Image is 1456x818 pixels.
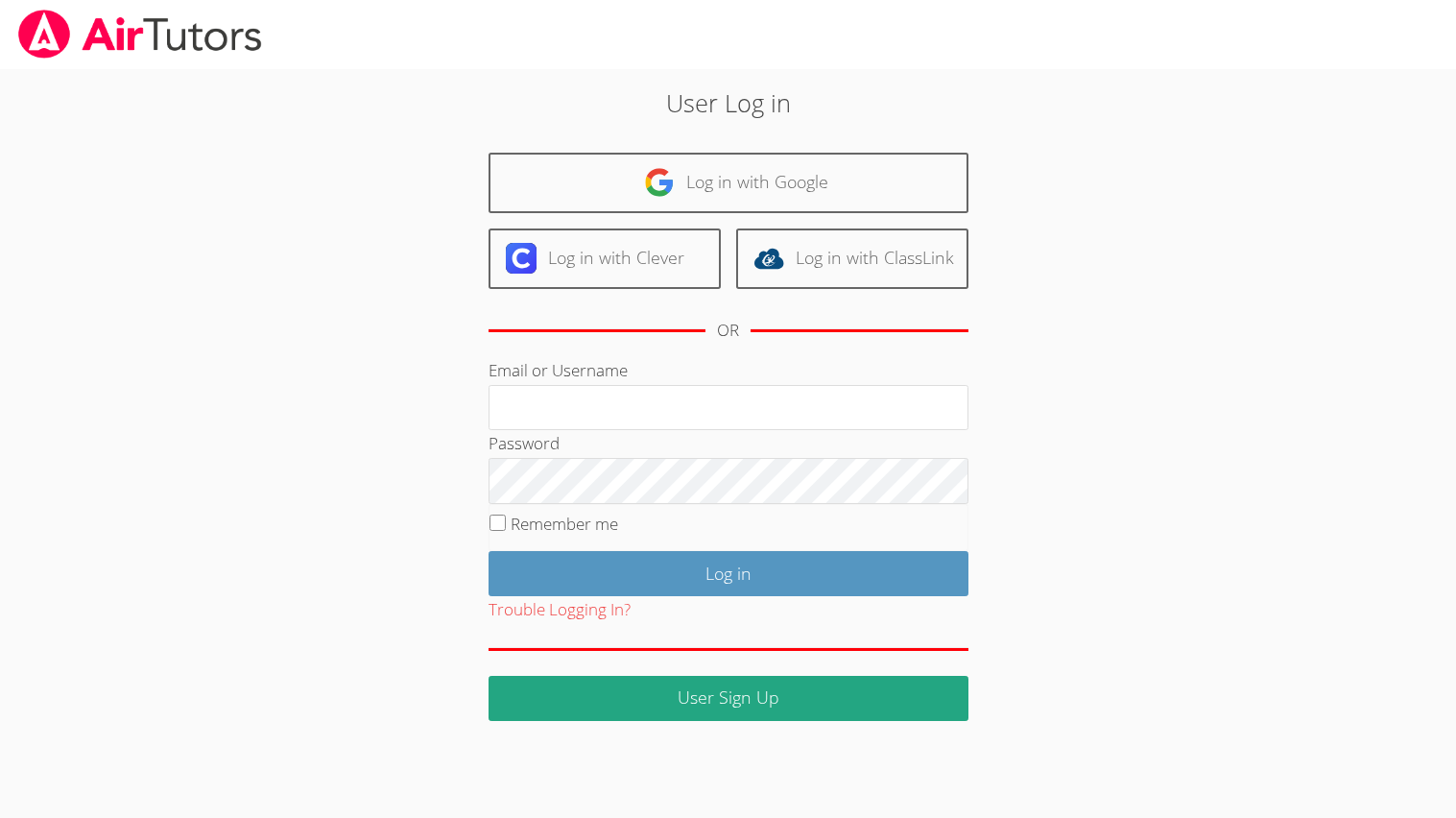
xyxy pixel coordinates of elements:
a: User Sign Up [489,676,968,721]
img: classlink-logo-d6bb404cc1216ec64c9a2012d9dc4662098be43eaf13dc465df04b49fa7ab582.svg [753,243,784,274]
a: Log in with Google [489,153,968,213]
h2: User Log in [335,84,1121,121]
button: Trouble Logging In? [489,596,631,624]
label: Password [489,432,560,454]
img: clever-logo-6eab21bc6e7a338710f1a6ff85c0baf02591cd810cc4098c63d3a4b26e2feb20.svg [506,243,537,274]
img: google-logo-50288ca7cdecda66e5e0955fdab243c47b7ad437acaf1139b6f446037453330a.svg [644,167,675,198]
label: Email or Username [489,359,628,381]
div: OR [717,317,739,345]
input: Log in [489,551,968,596]
img: airtutors_banner-c4298cdbf04f3fff15de1276eac7730deb9818008684d7c2e4769d2f7ddbe033.png [16,10,264,59]
label: Remember me [511,513,618,535]
a: Log in with ClassLink [736,229,968,289]
a: Log in with Clever [489,229,721,289]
